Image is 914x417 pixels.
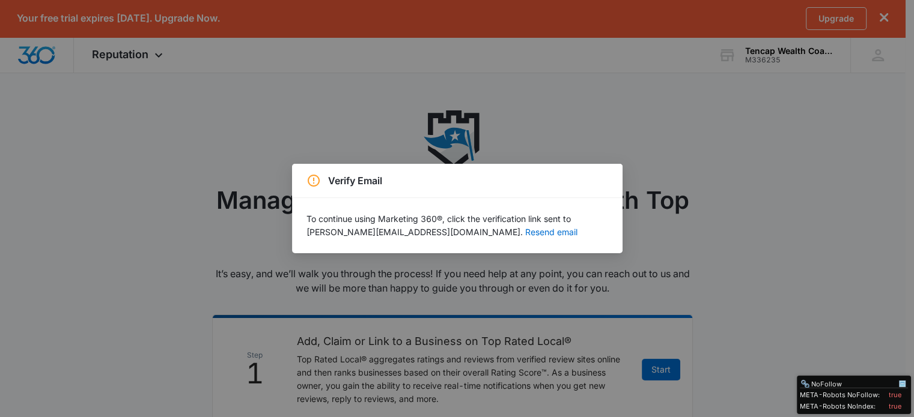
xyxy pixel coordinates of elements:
[889,401,901,411] div: true
[306,212,608,239] p: To continue using Marketing 360®, click the verification link sent to [PERSON_NAME][EMAIL_ADDRESS...
[328,173,382,188] h2: Verify Email
[800,400,908,411] div: META-Robots NoIndex:
[800,379,898,389] div: NoFollow
[800,388,908,400] div: META-Robots NoFollow:
[525,228,577,236] button: Resend email
[898,379,907,389] div: Minimize
[889,390,901,400] div: true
